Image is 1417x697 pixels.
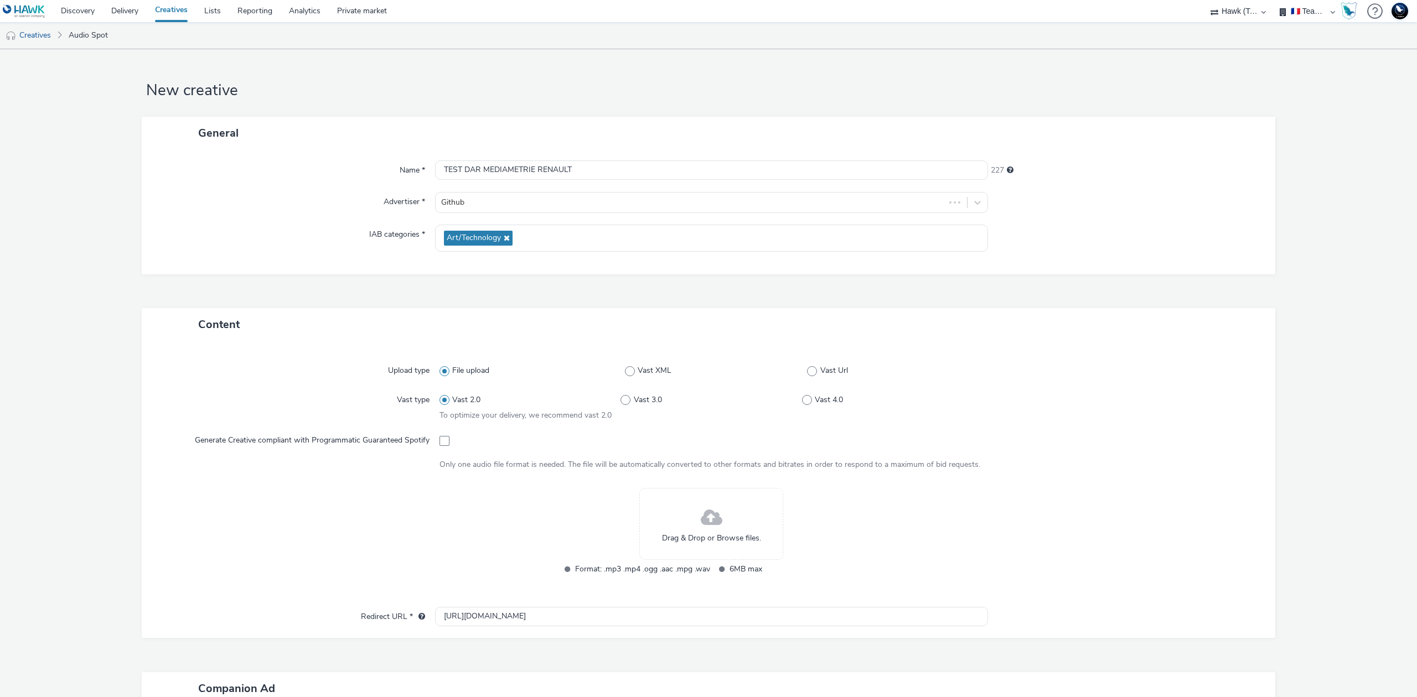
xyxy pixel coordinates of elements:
[1007,165,1013,176] div: Maximum 255 characters
[662,533,761,544] span: Drag & Drop or Browse files.
[730,563,865,575] span: 6MB max
[1341,2,1362,20] a: Hawk Academy
[820,365,848,376] span: Vast Url
[439,459,984,470] div: Only one audio file format is needed. The file will be automatically converted to other formats a...
[413,611,425,622] div: URL will be used as a validation URL with some SSPs and it will be the redirection URL of your cr...
[198,317,240,332] span: Content
[198,681,275,696] span: Companion Ad
[634,394,662,405] span: Vast 3.0
[1341,2,1357,20] img: Hawk Academy
[365,225,430,240] label: IAB categories *
[384,361,434,376] label: Upload type
[63,22,113,49] a: Audio Spot
[142,80,1275,101] h1: New creative
[392,390,434,405] label: Vast type
[356,607,430,622] label: Redirect URL *
[1392,3,1408,19] img: Support Hawk
[3,4,45,18] img: undefined Logo
[991,165,1004,176] span: 227
[575,563,710,575] span: Format: .mp3 .mp4 .ogg .aac .mpg .wav
[447,233,501,243] span: Art/Technology
[6,30,17,41] img: audio
[638,365,671,376] span: Vast XML
[379,192,430,207] label: Advertiser *
[452,365,489,376] span: File upload
[198,126,239,141] span: General
[439,410,612,420] span: To optimize your delivery, we recommend vast 2.0
[395,160,430,176] label: Name *
[435,607,988,626] input: url...
[190,430,434,446] label: Generate Creative compliant with Programmatic Guaranteed Spotify
[435,160,988,180] input: Name
[452,394,480,405] span: Vast 2.0
[815,394,843,405] span: Vast 4.0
